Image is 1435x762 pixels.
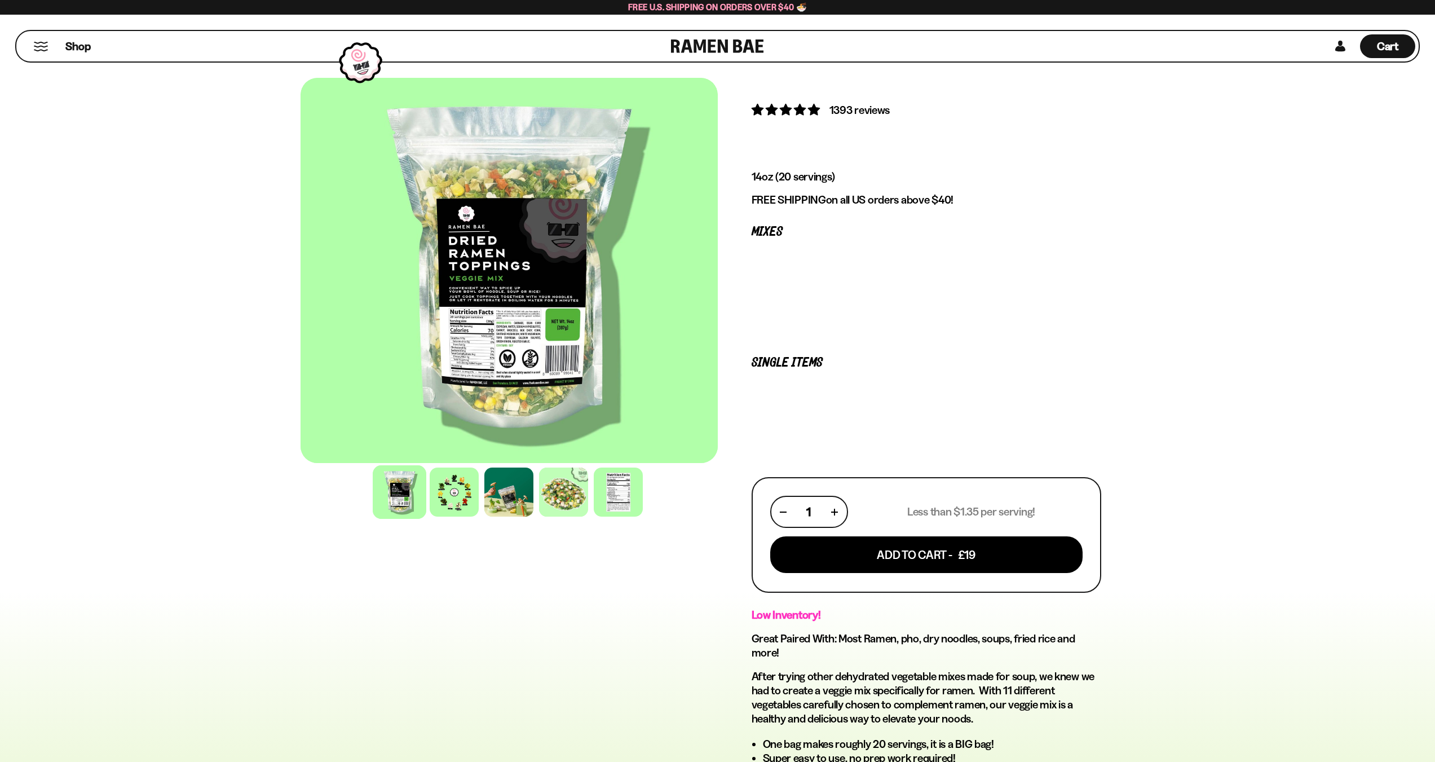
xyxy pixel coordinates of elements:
[628,2,807,12] span: Free U.S. Shipping on Orders over $40 🍜
[1377,39,1399,53] span: Cart
[65,34,91,58] a: Shop
[752,170,1101,184] p: 14oz (20 servings)
[752,358,1101,368] p: Single Items
[33,42,48,51] button: Mobile Menu Trigger
[752,193,1101,207] p: on all US orders above $40!
[752,669,1101,726] p: After trying other dehydrated vegetable mixes made for soup, we knew we had to create a veggie mi...
[752,608,821,622] strong: Low Inventory!
[752,193,826,206] strong: FREE SHIPPING
[770,536,1083,573] button: Add To Cart - £19
[829,103,890,117] span: 1393 reviews
[65,39,91,54] span: Shop
[1360,31,1415,61] div: Cart
[752,632,1101,660] h2: Great Paired With: Most Ramen, pho, dry noodles, soups, fried rice and more!
[752,103,822,117] span: 4.76 stars
[763,737,1101,751] li: One bag makes roughly 20 servings, it is a BIG bag!
[907,505,1035,519] p: Less than $1.35 per serving!
[806,505,811,519] span: 1
[752,227,1101,237] p: Mixes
